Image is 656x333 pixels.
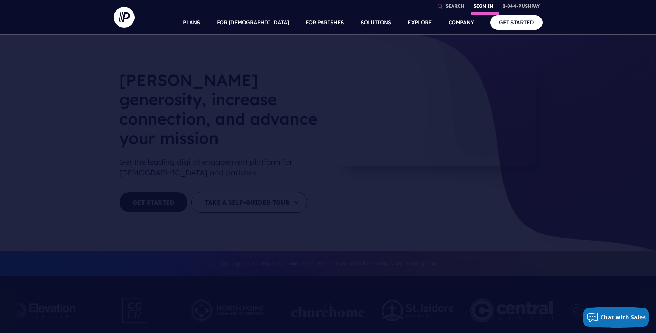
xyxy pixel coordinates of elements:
[183,10,200,35] a: PLANS
[217,10,289,35] a: FOR [DEMOGRAPHIC_DATA]
[361,10,391,35] a: SOLUTIONS
[449,10,474,35] a: COMPANY
[583,307,649,328] button: Chat with Sales
[490,15,543,29] a: GET STARTED
[600,314,646,321] span: Chat with Sales
[306,10,344,35] a: FOR PARISHES
[408,10,432,35] a: EXPLORE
